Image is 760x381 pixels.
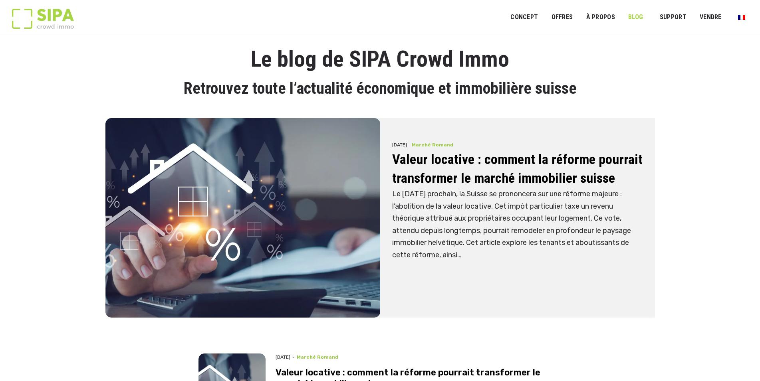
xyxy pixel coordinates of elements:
a: OFFRES [546,8,578,26]
a: Blog [623,8,649,26]
a: Valeur locative : comment la réforme pourrait transformer le marché immobilier suisse [392,151,643,186]
p: Le [DATE] prochain, la Suisse se prononcera sur une réforme majeure : l’abolition de la valeur lo... [392,188,643,261]
h1: Le blog de SIPA Crowd Immo [105,47,655,72]
a: VENDRE [695,8,727,26]
h2: Retrouvez toute l’actualité économique et immobilière suisse [105,78,655,99]
img: Logo [12,9,74,29]
a: Concept [505,8,543,26]
img: Français [738,15,745,20]
span: [DATE] [276,353,290,361]
nav: Menu principal [510,7,748,27]
a: À PROPOS [581,8,620,26]
span: - [290,353,297,361]
span: [DATE] - [392,142,411,148]
span: Marché romand [297,354,338,360]
a: SUPPORT [655,8,692,26]
span: Marché romand [412,142,453,148]
a: Passer à [733,10,750,25]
